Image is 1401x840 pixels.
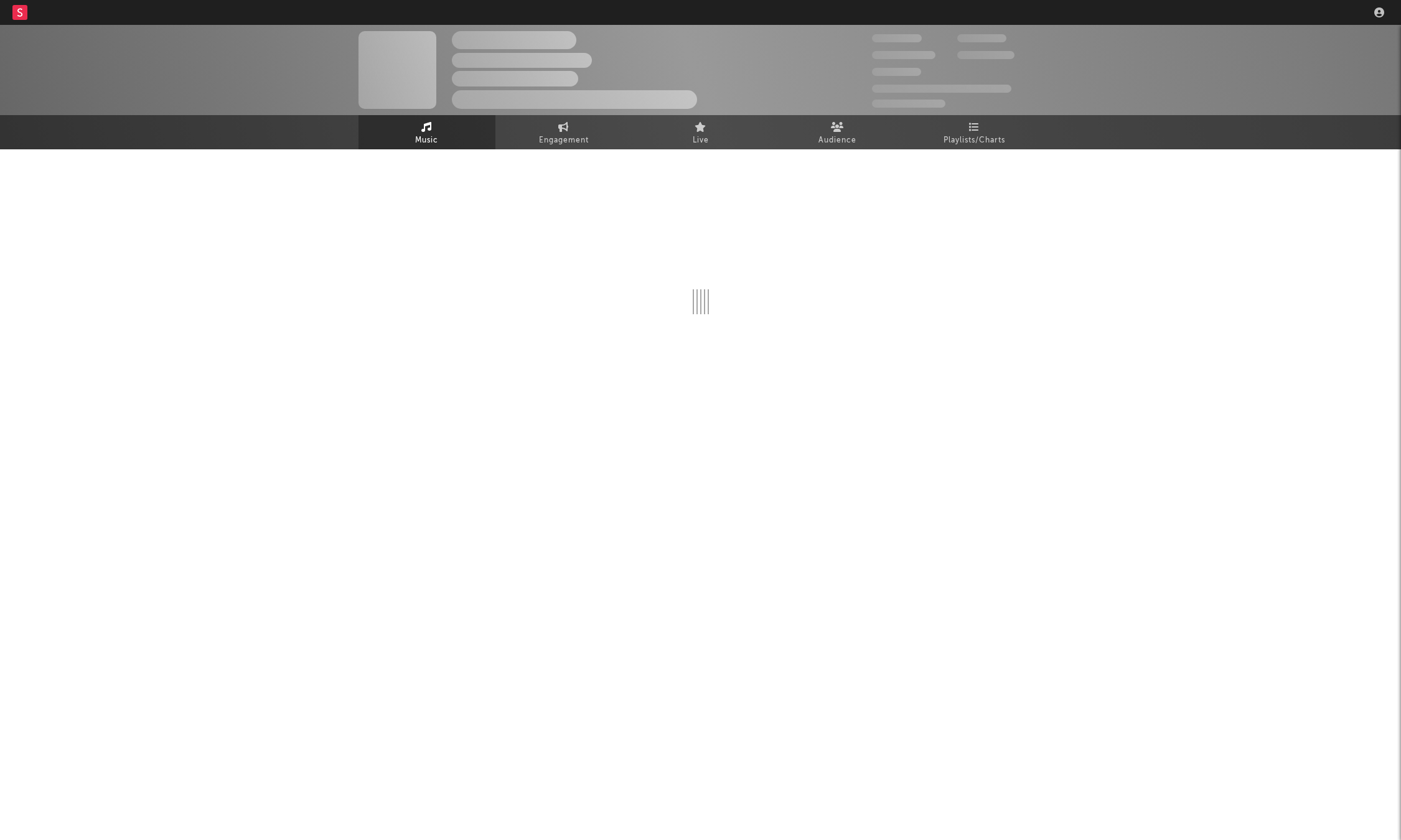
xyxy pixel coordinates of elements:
span: Music [415,133,438,148]
span: 300,000 [872,34,922,42]
span: 100,000 [872,68,921,76]
span: 1,000,000 [957,51,1014,59]
span: Audience [818,133,856,148]
span: Live [693,133,709,148]
a: Audience [769,115,906,149]
span: 100,000 [957,34,1006,42]
a: Playlists/Charts [906,115,1043,149]
span: 50,000,000 Monthly Listeners [872,85,1011,93]
a: Music [358,115,495,149]
span: Playlists/Charts [944,133,1005,148]
span: Jump Score: 85.0 [872,100,945,108]
span: Engagement [539,133,589,148]
span: 50,000,000 [872,51,935,59]
a: Live [632,115,769,149]
a: Engagement [495,115,632,149]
